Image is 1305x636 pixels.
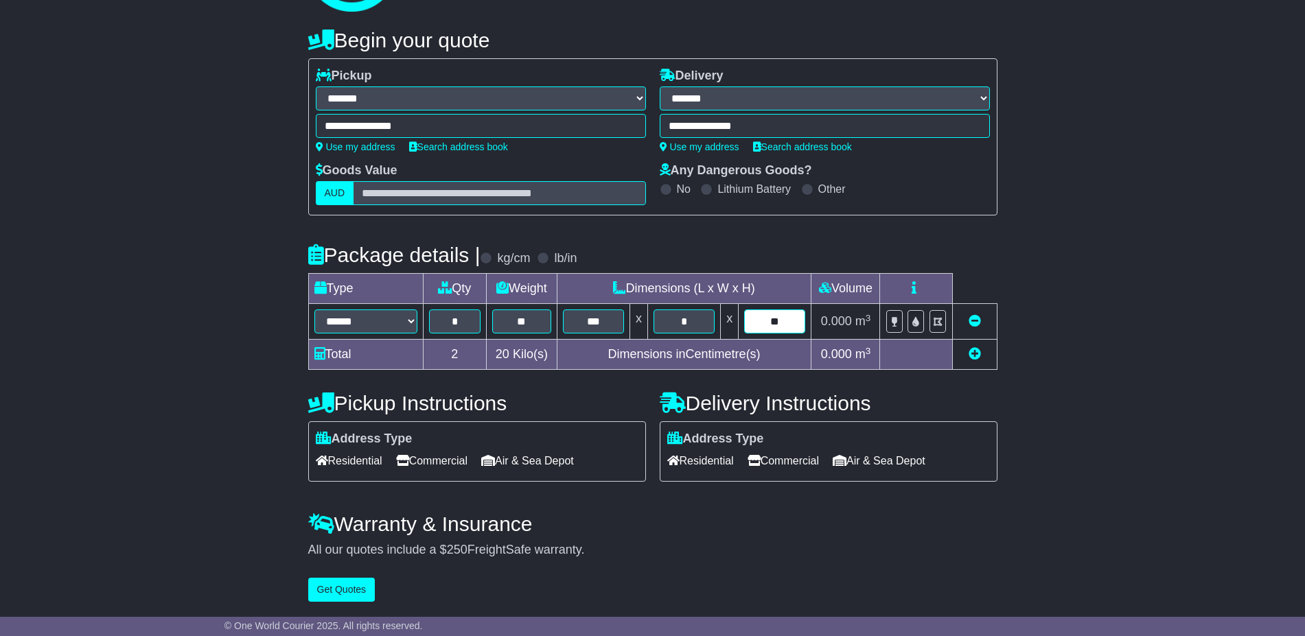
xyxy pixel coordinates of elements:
label: Pickup [316,69,372,84]
label: Address Type [316,432,413,447]
h4: Package details | [308,244,481,266]
a: Add new item [969,347,981,361]
a: Use my address [660,141,739,152]
td: Dimensions (L x W x H) [557,274,811,304]
span: m [855,314,871,328]
span: Residential [316,450,382,471]
label: No [677,182,691,196]
h4: Begin your quote [308,29,997,51]
h4: Delivery Instructions [660,392,997,414]
td: Dimensions in Centimetre(s) [557,340,811,370]
label: Lithium Battery [717,182,791,196]
span: m [855,347,871,361]
td: Qty [423,274,487,304]
label: Goods Value [316,163,397,178]
sup: 3 [866,346,871,356]
label: AUD [316,181,354,205]
td: Weight [487,274,557,304]
span: Commercial [396,450,467,471]
span: Air & Sea Depot [481,450,574,471]
label: Address Type [667,432,764,447]
sup: 3 [866,313,871,323]
div: All our quotes include a $ FreightSafe warranty. [308,543,997,558]
label: Other [818,182,846,196]
button: Get Quotes [308,578,376,602]
a: Search address book [409,141,508,152]
h4: Pickup Instructions [308,392,646,414]
span: 0.000 [821,347,852,361]
td: x [630,304,647,340]
label: Delivery [660,69,724,84]
h4: Warranty & Insurance [308,513,997,535]
span: Air & Sea Depot [833,450,925,471]
span: Commercial [748,450,819,471]
td: Total [308,340,423,370]
span: 0.000 [821,314,852,328]
label: lb/in [554,251,577,266]
td: Kilo(s) [487,340,557,370]
a: Use my address [316,141,395,152]
td: Volume [811,274,880,304]
a: Search address book [753,141,852,152]
label: Any Dangerous Goods? [660,163,812,178]
span: Residential [667,450,734,471]
td: 2 [423,340,487,370]
a: Remove this item [969,314,981,328]
span: 20 [496,347,509,361]
td: x [721,304,739,340]
span: 250 [447,543,467,556]
span: © One World Courier 2025. All rights reserved. [224,620,423,631]
label: kg/cm [497,251,530,266]
td: Type [308,274,423,304]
